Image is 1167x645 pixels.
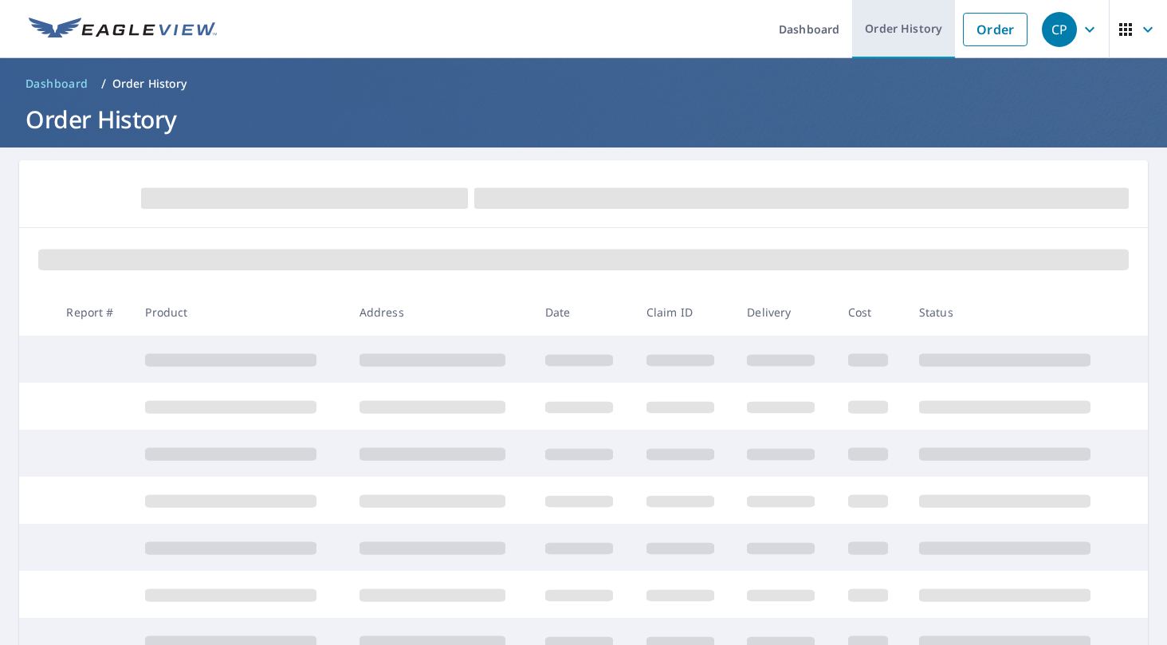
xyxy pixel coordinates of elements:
th: Delivery [734,289,835,336]
th: Claim ID [634,289,735,336]
li: / [101,74,106,93]
th: Date [532,289,634,336]
th: Status [906,289,1120,336]
div: CP [1042,12,1077,47]
a: Order [963,13,1028,46]
th: Product [132,289,346,336]
nav: breadcrumb [19,71,1148,96]
span: Dashboard [26,76,88,92]
th: Report # [53,289,132,336]
img: EV Logo [29,18,217,41]
p: Order History [112,76,187,92]
a: Dashboard [19,71,95,96]
h1: Order History [19,103,1148,136]
th: Cost [835,289,906,336]
th: Address [347,289,532,336]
